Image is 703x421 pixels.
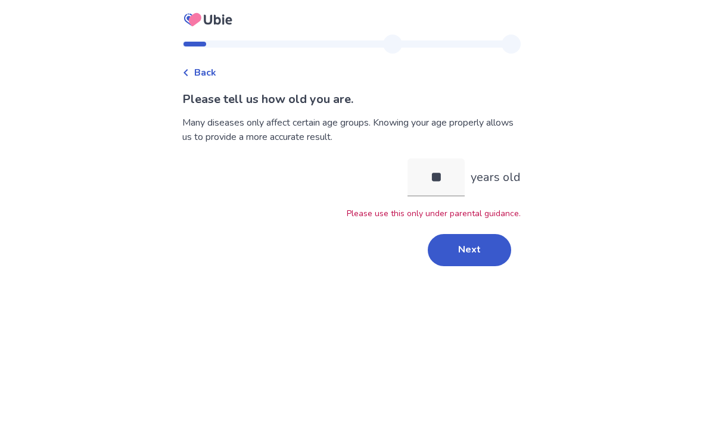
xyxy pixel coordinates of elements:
p: Please use this only under parental guidance. [182,207,521,220]
span: Back [194,66,216,80]
p: years old [471,169,521,186]
div: Many diseases only affect certain age groups. Knowing your age properly allows us to provide a mo... [182,116,521,144]
p: Please tell us how old you are. [182,91,521,108]
input: years old [408,158,465,197]
button: Next [428,234,511,266]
